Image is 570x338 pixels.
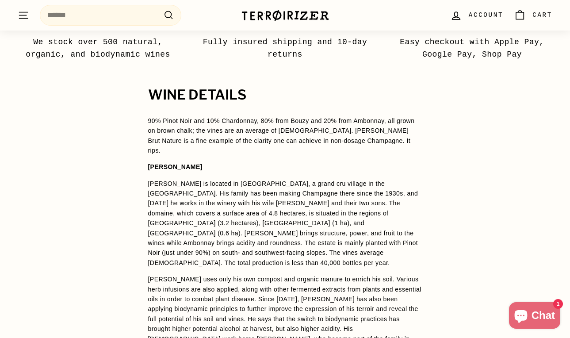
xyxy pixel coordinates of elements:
span: Cart [532,10,552,20]
p: We stock over 500 natural, organic, and biodynamic wines [14,36,182,61]
inbox-online-store-chat: Shopify online store chat [506,302,563,331]
a: Account [445,2,509,28]
p: Easy checkout with Apple Pay, Google Pay, Shop Pay [388,36,556,61]
span: 90% Pinot Noir and 10% Chardonnay, 80% from Bouzy and 20% from Ambonnay, all grown on brown chalk... [148,117,415,154]
span: [PERSON_NAME] is located in [GEOGRAPHIC_DATA], a grand cru village in the [GEOGRAPHIC_DATA]. His ... [148,180,418,266]
h2: WINE DETAILS [148,88,422,103]
a: Cart [509,2,558,28]
span: Account [469,10,503,20]
strong: [PERSON_NAME] [148,163,203,170]
p: Fully insured shipping and 10-day returns [201,36,369,61]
